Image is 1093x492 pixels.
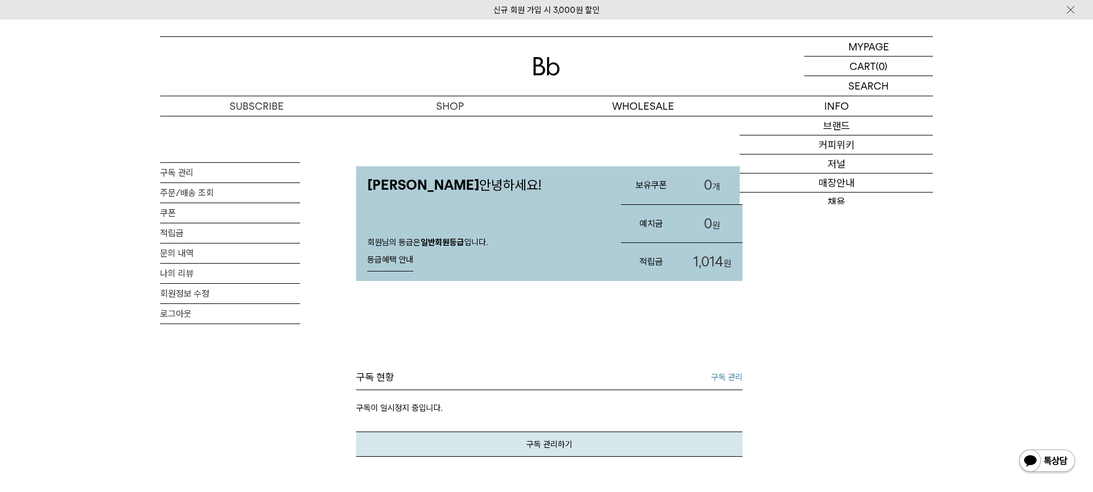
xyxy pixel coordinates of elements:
a: 등급혜택 안내 [367,249,413,271]
a: 채용 [740,193,933,212]
a: 구독 관리 [711,371,742,384]
a: 구독 관리하기 [356,432,742,457]
span: 0 [704,177,712,193]
p: 안녕하세요! [356,166,610,204]
p: WHOLESALE [546,96,740,116]
strong: [PERSON_NAME] [367,177,479,193]
a: 저널 [740,154,933,174]
a: 로그아웃 [160,304,300,324]
img: 카카오톡 채널 1:1 채팅 버튼 [1018,448,1076,475]
a: 나의 리뷰 [160,264,300,283]
img: 로고 [533,57,560,76]
p: CART [849,57,876,76]
h3: 보유쿠폰 [621,170,681,200]
a: 브랜드 [740,116,933,135]
p: 구독이 일시정지 중입니다. [356,390,742,432]
div: 회원님의 등급은 입니다. [356,226,610,281]
a: 회원정보 수정 [160,284,300,303]
p: INFO [740,96,933,116]
a: 신규 회원 가입 시 3,000원 할인 [493,5,600,15]
a: SHOP [353,96,546,116]
h3: 예치금 [621,209,681,238]
p: (0) [876,57,888,76]
a: 매장안내 [740,174,933,193]
a: 1,014원 [682,243,742,281]
a: SUBSCRIBE [160,96,353,116]
a: 주문/배송 조회 [160,183,300,203]
a: MYPAGE [804,37,933,57]
a: CART (0) [804,57,933,76]
a: 적립금 [160,223,300,243]
a: 0개 [682,166,742,204]
h3: 적립금 [621,247,681,277]
a: 쿠폰 [160,203,300,223]
h3: 구독 현황 [356,371,394,384]
span: 1,014 [693,254,723,270]
span: 0 [704,215,712,232]
strong: 일반회원등급 [421,237,464,247]
p: MYPAGE [848,37,889,56]
a: 커피위키 [740,135,933,154]
a: 구독 관리 [160,163,300,182]
a: 문의 내역 [160,243,300,263]
a: 0원 [682,205,742,243]
p: SEARCH [848,76,889,96]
